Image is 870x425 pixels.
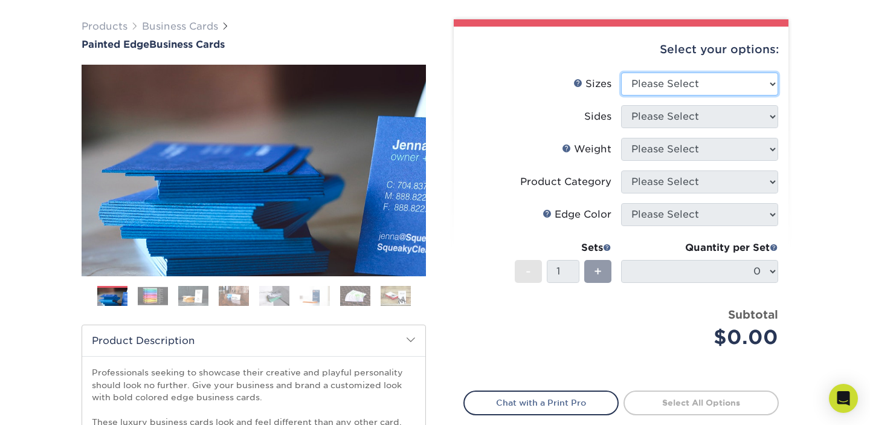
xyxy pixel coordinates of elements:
div: Weight [562,142,611,157]
a: Business Cards [142,21,218,32]
h2: Product Description [82,325,425,356]
img: Business Cards 03 [178,285,208,307]
div: Quantity per Set [621,241,778,255]
div: Select your options: [463,27,779,73]
img: Business Cards 01 [97,282,127,312]
img: Business Cards 02 [138,287,168,305]
img: Business Cards 06 [300,285,330,307]
h1: Business Cards [82,39,426,50]
div: Sizes [573,77,611,91]
div: Edge Color [543,207,611,222]
span: + [594,262,602,281]
div: Product Category [520,175,611,189]
img: Business Cards 07 [340,285,370,307]
div: $0.00 [630,323,778,352]
img: Business Cards 05 [259,285,289,307]
img: Business Cards 08 [381,285,411,307]
a: Chat with a Print Pro [463,391,619,415]
a: Painted EdgeBusiness Cards [82,39,426,50]
strong: Subtotal [728,308,778,321]
img: Business Cards 04 [219,285,249,307]
div: Open Intercom Messenger [829,384,858,413]
a: Select All Options [623,391,779,415]
div: Sets [515,241,611,255]
a: Products [82,21,127,32]
span: Painted Edge [82,39,149,50]
div: Sides [584,109,611,124]
span: - [526,262,531,281]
